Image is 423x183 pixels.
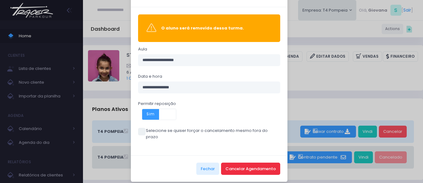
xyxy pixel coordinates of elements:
[161,25,272,31] div: O aluno será removido dessa turma.
[221,163,280,175] button: Cancelar Agendamento
[138,128,281,140] label: Selecione se quiser forçar o cancelamento mesmo fora do prazo
[138,101,176,107] label: Permitir reposição
[196,163,219,175] button: Fechar
[142,109,159,120] span: Sim
[138,73,162,80] label: Data e hora
[138,46,147,52] label: Aula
